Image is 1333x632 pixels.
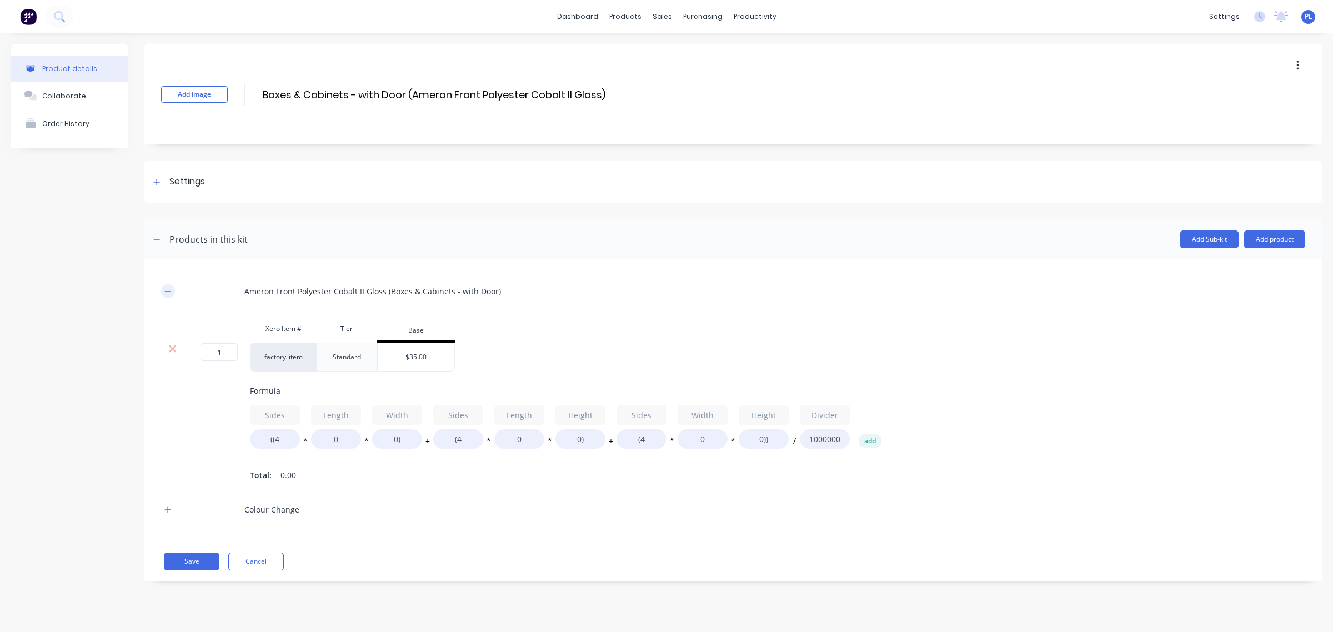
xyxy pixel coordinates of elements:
[647,8,678,25] div: sales
[201,343,238,361] input: ?
[250,429,300,449] input: Value
[311,405,361,425] input: Label
[250,318,317,340] div: Xero Item #
[1180,230,1239,248] button: Add Sub-kit
[244,285,501,297] div: Ameron Front Polyester Cobalt II Gloss (Boxes & Cabinets - with Door)
[494,405,544,425] input: Label
[494,429,544,449] input: Value
[311,429,361,449] input: Value
[789,439,800,447] button: /
[555,429,605,449] input: Value
[552,8,604,25] a: dashboard
[42,119,89,128] div: Order History
[244,504,299,515] div: Colour Change
[739,405,789,425] input: Label
[372,429,422,449] input: Value
[605,439,617,447] button: +
[433,405,483,425] input: Label
[739,429,789,449] input: Value
[372,405,422,425] input: Label
[604,8,647,25] div: products
[377,320,455,343] div: Base
[678,405,728,425] input: Label
[422,439,433,447] button: +
[42,64,97,73] div: Product details
[11,109,128,137] button: Order History
[1204,8,1245,25] div: settings
[228,553,284,570] button: Cancel
[42,92,86,100] div: Collaborate
[169,175,205,189] div: Settings
[800,405,850,425] input: Label
[250,343,317,372] div: factory_item
[555,405,605,425] input: Label
[20,8,37,25] img: Factory
[250,405,300,425] input: Label
[11,56,128,82] button: Product details
[250,469,272,481] span: Total:
[262,87,606,103] input: Enter kit name
[11,82,128,109] button: Collaborate
[161,86,228,103] button: Add image
[280,469,296,481] span: 0.00
[164,553,219,570] button: Save
[319,350,375,364] div: Standard
[859,434,881,448] button: add
[317,318,377,340] div: Tier
[1305,12,1312,22] span: PL
[617,405,666,425] input: Label
[800,429,850,449] input: Value
[617,429,666,449] input: Value
[433,429,483,449] input: Value
[169,233,248,246] div: Products in this kit
[1244,230,1305,248] button: Add product
[728,8,782,25] div: productivity
[678,8,728,25] div: purchasing
[378,343,454,371] div: $35.00
[678,429,728,449] input: Value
